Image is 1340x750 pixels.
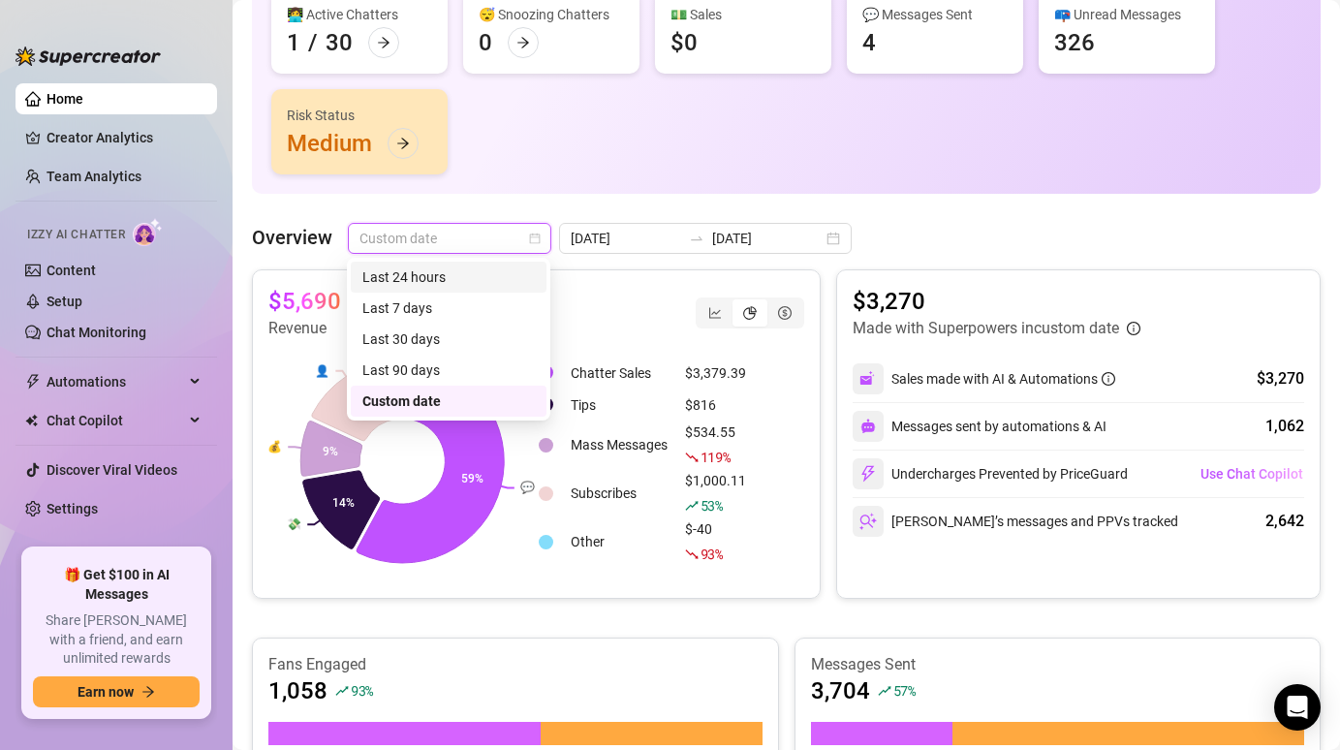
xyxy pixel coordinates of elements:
span: rise [878,684,891,698]
article: 1,058 [268,675,327,706]
div: Risk Status [287,105,432,126]
span: Custom date [359,224,540,253]
input: Start date [571,228,681,249]
span: arrow-right [141,685,155,699]
span: 57 % [893,681,916,700]
span: Earn now [78,684,134,700]
div: $3,270 [1257,367,1304,391]
div: [PERSON_NAME]’s messages and PPVs tracked [853,506,1178,537]
div: 326 [1054,27,1095,58]
span: Chat Copilot [47,405,184,436]
div: Custom date [362,391,535,412]
span: 93 % [351,681,373,700]
button: Use Chat Copilot [1200,458,1304,489]
span: arrow-right [516,36,530,49]
span: 53 % [701,496,723,515]
div: Undercharges Prevented by PriceGuard [853,458,1128,489]
span: arrow-right [377,36,390,49]
button: Earn nowarrow-right [33,676,200,707]
div: 1 [287,27,300,58]
a: Settings [47,501,98,516]
div: Last 90 days [362,359,535,381]
article: $5,690 [268,286,341,317]
div: $0 [670,27,698,58]
span: 93 % [701,545,723,563]
div: Sales made with AI & Automations [891,368,1115,390]
article: 3,704 [811,675,870,706]
div: 👩‍💻 Active Chatters [287,4,432,25]
article: Fans Engaged [268,654,763,675]
span: 119 % [701,448,731,466]
img: svg%3e [859,513,877,530]
span: Use Chat Copilot [1200,466,1303,482]
span: fall [685,451,699,464]
span: rise [335,684,349,698]
div: 📪 Unread Messages [1054,4,1200,25]
article: Overview [252,223,332,252]
span: info-circle [1127,322,1140,335]
span: arrow-right [396,137,410,150]
a: Creator Analytics [47,122,202,153]
div: $1,000.11 [685,470,746,516]
div: 30 [326,27,353,58]
article: $3,270 [853,286,1140,317]
text: 💰 [267,439,282,453]
div: Last 24 hours [351,262,546,293]
div: Last 30 days [351,324,546,355]
article: Revenue [268,317,394,340]
span: calendar [529,233,541,244]
td: Subscribes [563,470,675,516]
div: 2,642 [1265,510,1304,533]
input: End date [712,228,823,249]
div: Messages sent by automations & AI [853,411,1106,442]
div: Last 90 days [351,355,546,386]
div: 😴 Snoozing Chatters [479,4,624,25]
div: $3,379.39 [685,362,746,384]
span: Izzy AI Chatter [27,226,125,244]
a: Content [47,263,96,278]
div: Custom date [351,386,546,417]
text: 👤 [315,363,329,378]
article: Messages Sent [811,654,1305,675]
div: $-40 [685,518,746,565]
img: svg%3e [859,370,877,388]
span: to [689,231,704,246]
a: Home [47,91,83,107]
span: Share [PERSON_NAME] with a friend, and earn unlimited rewards [33,611,200,669]
td: Other [563,518,675,565]
span: info-circle [1102,372,1115,386]
img: svg%3e [859,465,877,483]
div: Last 7 days [362,297,535,319]
text: 💬 [520,480,535,494]
img: AI Chatter [133,218,163,246]
div: 4 [862,27,876,58]
span: pie-chart [743,306,757,320]
div: Last 30 days [362,328,535,350]
td: Tips [563,390,675,420]
span: Automations [47,366,184,397]
div: $816 [685,394,746,416]
img: Chat Copilot [25,414,38,427]
div: Last 24 hours [362,266,535,288]
img: svg%3e [860,419,876,434]
span: 🎁 Get $100 in AI Messages [33,566,200,604]
a: Setup [47,294,82,309]
a: Team Analytics [47,169,141,184]
span: dollar-circle [778,306,792,320]
span: fall [685,547,699,561]
div: 0 [479,27,492,58]
div: $534.55 [685,422,746,468]
a: Chat Monitoring [47,325,146,340]
td: Chatter Sales [563,358,675,388]
a: Discover Viral Videos [47,462,177,478]
div: 1,062 [1265,415,1304,438]
div: segmented control [696,297,804,328]
text: 💸 [287,516,301,531]
div: Open Intercom Messenger [1274,684,1321,731]
td: Mass Messages [563,422,675,468]
article: Made with Superpowers in custom date [853,317,1119,340]
span: line-chart [708,306,722,320]
div: 💬 Messages Sent [862,4,1008,25]
span: rise [685,499,699,513]
img: logo-BBDzfeDw.svg [16,47,161,66]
